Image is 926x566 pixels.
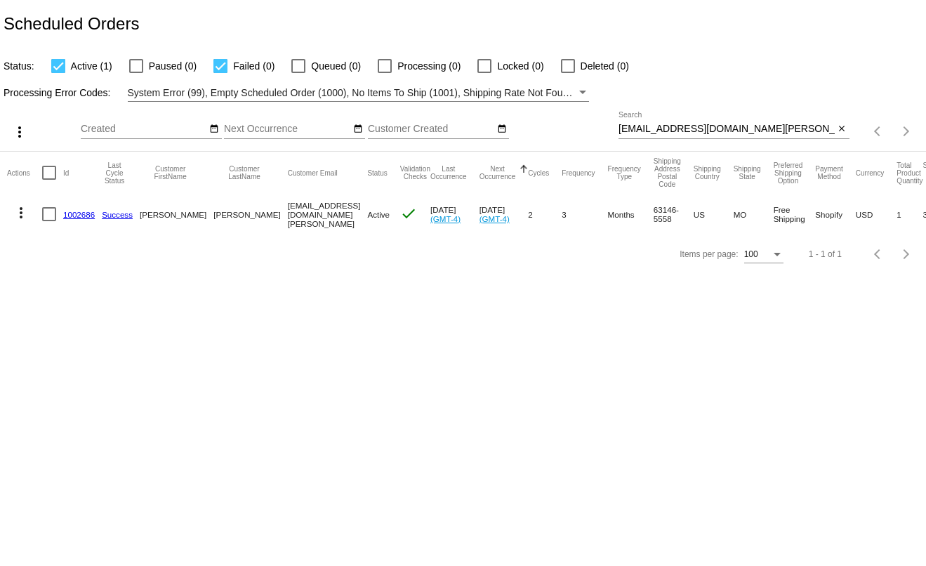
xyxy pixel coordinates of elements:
[400,152,430,194] mat-header-cell: Validation Checks
[63,169,69,177] button: Change sorting for Id
[856,194,897,235] mat-cell: USD
[837,124,847,135] mat-icon: close
[694,194,734,235] mat-cell: US
[13,204,29,221] mat-icon: more_vert
[864,117,892,145] button: Previous page
[81,124,207,135] input: Created
[353,124,363,135] mat-icon: date_range
[11,124,28,140] mat-icon: more_vert
[140,194,213,235] mat-cell: [PERSON_NAME]
[680,249,738,259] div: Items per page:
[102,210,133,219] a: Success
[608,165,641,180] button: Change sorting for FrequencyType
[4,60,34,72] span: Status:
[528,194,562,235] mat-cell: 2
[368,124,494,135] input: Customer Created
[734,165,761,180] button: Change sorting for ShippingState
[367,169,387,177] button: Change sorting for Status
[497,124,507,135] mat-icon: date_range
[581,58,629,74] span: Deleted (0)
[213,165,275,180] button: Change sorting for CustomerLastName
[734,194,774,235] mat-cell: MO
[562,194,607,235] mat-cell: 3
[479,165,516,180] button: Change sorting for NextOccurrenceUtc
[694,165,721,180] button: Change sorting for ShippingCountry
[654,194,694,235] mat-cell: 63146-5558
[288,194,368,235] mat-cell: [EMAIL_ADDRESS][DOMAIN_NAME][PERSON_NAME]
[897,152,922,194] mat-header-cell: Total Product Quantity
[562,169,595,177] button: Change sorting for Frequency
[430,214,461,223] a: (GMT-4)
[400,205,417,222] mat-icon: check
[128,84,589,102] mat-select: Filter by Processing Error Codes
[63,210,95,219] a: 1002686
[4,87,111,98] span: Processing Error Codes:
[744,249,758,259] span: 100
[897,194,922,235] mat-cell: 1
[288,169,338,177] button: Change sorting for CustomerEmail
[497,58,543,74] span: Locked (0)
[430,194,479,235] mat-cell: [DATE]
[7,152,42,194] mat-header-cell: Actions
[608,194,654,235] mat-cell: Months
[856,169,885,177] button: Change sorting for CurrencyIso
[835,122,849,137] button: Clear
[430,165,467,180] button: Change sorting for LastOccurrenceUtc
[479,214,510,223] a: (GMT-4)
[102,162,127,185] button: Change sorting for LastProcessingCycleId
[654,157,681,188] button: Change sorting for ShippingPostcode
[809,249,842,259] div: 1 - 1 of 1
[774,194,816,235] mat-cell: Free Shipping
[528,169,549,177] button: Change sorting for Cycles
[209,124,219,135] mat-icon: date_range
[4,14,139,34] h2: Scheduled Orders
[892,240,920,268] button: Next page
[213,194,287,235] mat-cell: [PERSON_NAME]
[479,194,529,235] mat-cell: [DATE]
[367,210,390,219] span: Active
[744,250,783,260] mat-select: Items per page:
[892,117,920,145] button: Next page
[619,124,835,135] input: Search
[71,58,112,74] span: Active (1)
[311,58,361,74] span: Queued (0)
[815,194,855,235] mat-cell: Shopify
[224,124,350,135] input: Next Occurrence
[864,240,892,268] button: Previous page
[774,162,803,185] button: Change sorting for PreferredShippingOption
[815,165,842,180] button: Change sorting for PaymentMethod.Type
[233,58,275,74] span: Failed (0)
[140,165,201,180] button: Change sorting for CustomerFirstName
[149,58,197,74] span: Paused (0)
[397,58,461,74] span: Processing (0)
